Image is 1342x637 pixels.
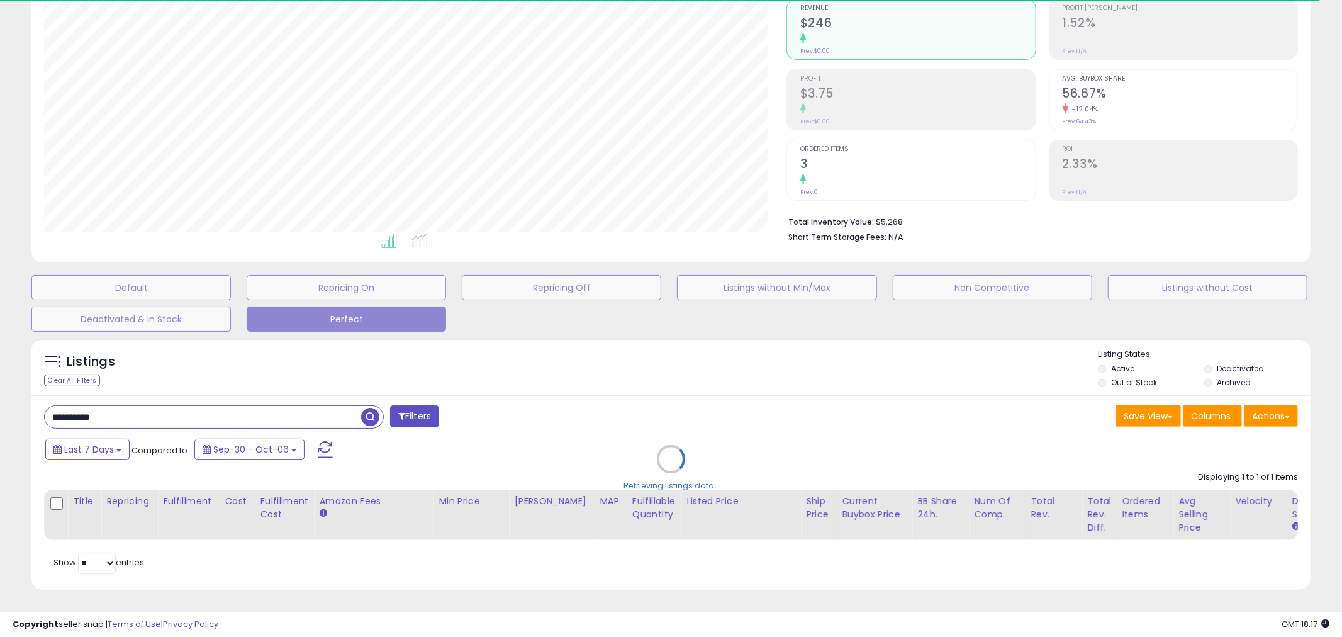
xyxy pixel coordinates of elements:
h2: $3.75 [800,86,1035,103]
b: Short Term Storage Fees: [788,232,886,242]
small: Prev: 0 [800,188,818,196]
b: Total Inventory Value: [788,217,874,227]
h2: $246 [800,16,1035,33]
a: Terms of Use [108,618,161,630]
small: -12.04% [1068,104,1099,114]
h2: 1.52% [1063,16,1297,33]
li: $5,268 [788,213,1289,228]
small: Prev: N/A [1063,47,1087,55]
div: Retrieving listings data.. [624,481,719,492]
span: Profit [800,76,1035,82]
h2: 2.33% [1063,157,1297,174]
button: Listings without Min/Max [677,275,876,300]
small: Prev: N/A [1063,188,1087,196]
button: Listings without Cost [1108,275,1307,300]
button: Perfect [247,307,446,332]
span: Ordered Items [800,146,1035,153]
small: Prev: $0.00 [800,47,830,55]
small: Prev: $0.00 [800,118,830,125]
div: seller snap | | [13,619,218,631]
button: Deactivated & In Stock [31,307,231,332]
button: Repricing On [247,275,446,300]
span: ROI [1063,146,1297,153]
button: Non Competitive [893,275,1092,300]
span: Revenue [800,5,1035,12]
h2: 56.67% [1063,86,1297,103]
span: N/A [888,231,903,243]
h2: 3 [800,157,1035,174]
span: Profit [PERSON_NAME] [1063,5,1297,12]
a: Privacy Policy [163,618,218,630]
button: Repricing Off [462,275,661,300]
small: Prev: 64.43% [1063,118,1097,125]
button: Default [31,275,231,300]
strong: Copyright [13,618,59,630]
span: Avg. Buybox Share [1063,76,1297,82]
span: 2025-10-14 18:17 GMT [1282,618,1329,630]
